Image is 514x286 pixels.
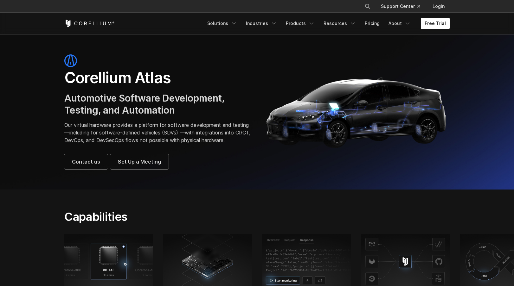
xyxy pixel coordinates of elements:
[64,210,317,224] h2: Capabilities
[361,18,383,29] a: Pricing
[376,1,425,12] a: Support Center
[64,121,251,144] p: Our virtual hardware provides a platform for software development and testing—including for softw...
[385,18,414,29] a: About
[64,20,115,27] a: Corellium Home
[427,1,450,12] a: Login
[72,158,100,165] span: Contact us
[282,18,318,29] a: Products
[118,158,161,165] span: Set Up a Meeting
[203,18,450,29] div: Navigation Menu
[242,18,281,29] a: Industries
[263,72,450,151] img: Corellium_Hero_Atlas_Header
[421,18,450,29] a: Free Trial
[110,154,169,169] a: Set Up a Meeting
[362,1,373,12] button: Search
[64,54,77,67] img: atlas-icon
[64,154,108,169] a: Contact us
[357,1,450,12] div: Navigation Menu
[64,68,251,87] h1: Corellium Atlas
[203,18,241,29] a: Solutions
[320,18,360,29] a: Resources
[64,92,224,116] span: Automotive Software Development, Testing, and Automation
